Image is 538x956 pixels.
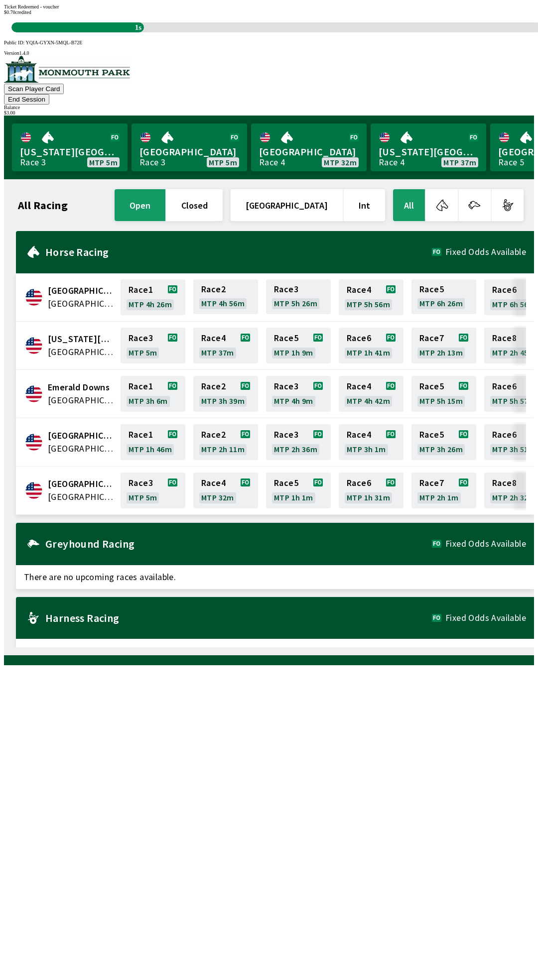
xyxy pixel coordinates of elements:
[121,424,185,460] a: Race1MTP 1h 46m
[266,376,331,412] a: Race3MTP 4h 9m
[201,382,226,390] span: Race 2
[201,493,234,501] span: MTP 32m
[4,40,534,45] div: Public ID:
[4,9,31,15] span: $ 0.70 credited
[266,473,331,508] a: Race5MTP 1h 1m
[274,299,317,307] span: MTP 5h 26m
[12,123,128,171] a: [US_STATE][GEOGRAPHIC_DATA]Race 3MTP 5m
[4,94,49,105] button: End Session
[344,189,385,221] button: Int
[18,201,68,209] h1: All Racing
[274,493,313,501] span: MTP 1h 1m
[201,445,245,453] span: MTP 2h 11m
[201,334,226,342] span: Race 4
[48,284,115,297] span: Canterbury Park
[201,479,226,487] span: Race 4
[445,248,526,256] span: Fixed Odds Available
[379,145,478,158] span: [US_STATE][GEOGRAPHIC_DATA]
[492,349,536,357] span: MTP 2h 45m
[193,473,258,508] a: Race4MTP 32m
[339,279,403,315] a: Race4MTP 5h 56m
[492,300,536,308] span: MTP 6h 56m
[339,424,403,460] a: Race4MTP 3h 1m
[129,300,172,308] span: MTP 4h 26m
[347,349,390,357] span: MTP 1h 41m
[274,334,298,342] span: Race 5
[445,614,526,622] span: Fixed Odds Available
[4,50,534,56] div: Version 1.4.0
[324,158,357,166] span: MTP 32m
[347,382,371,390] span: Race 4
[492,445,536,453] span: MTP 3h 51m
[129,397,168,405] span: MTP 3h 6m
[347,445,386,453] span: MTP 3h 1m
[45,540,432,548] h2: Greyhound Racing
[419,285,444,293] span: Race 5
[4,56,130,83] img: venue logo
[201,285,226,293] span: Race 2
[411,376,476,412] a: Race5MTP 5h 15m
[48,478,115,490] span: Monmouth Park
[411,328,476,363] a: Race7MTP 2h 13m
[347,493,390,501] span: MTP 1h 31m
[48,381,115,394] span: Emerald Downs
[231,189,343,221] button: [GEOGRAPHIC_DATA]
[121,328,185,363] a: Race3MTP 5m
[411,279,476,315] a: Race5MTP 6h 26m
[379,158,404,166] div: Race 4
[48,429,115,442] span: Fairmount Park
[129,334,153,342] span: Race 3
[201,397,245,405] span: MTP 3h 39m
[166,189,223,221] button: closed
[266,424,331,460] a: Race3MTP 2h 36m
[445,540,526,548] span: Fixed Odds Available
[132,123,247,171] a: [GEOGRAPHIC_DATA]Race 3MTP 5m
[339,328,403,363] a: Race6MTP 1h 41m
[193,328,258,363] a: Race4MTP 37m
[139,145,239,158] span: [GEOGRAPHIC_DATA]
[411,424,476,460] a: Race5MTP 3h 26m
[266,328,331,363] a: Race5MTP 1h 9m
[347,286,371,294] span: Race 4
[48,394,115,407] span: United States
[193,424,258,460] a: Race2MTP 2h 11m
[133,21,144,34] span: 1s
[339,473,403,508] a: Race6MTP 1h 31m
[16,639,534,663] span: There are no upcoming races available.
[4,110,534,116] div: $ 3.00
[393,189,425,221] button: All
[492,397,536,405] span: MTP 5h 57m
[115,189,165,221] button: open
[20,158,46,166] div: Race 3
[266,279,331,315] a: Race3MTP 5h 26m
[4,105,534,110] div: Balance
[48,490,115,503] span: United States
[419,479,444,487] span: Race 7
[129,286,153,294] span: Race 1
[347,479,371,487] span: Race 6
[274,382,298,390] span: Race 3
[419,445,463,453] span: MTP 3h 26m
[419,397,463,405] span: MTP 5h 15m
[347,397,390,405] span: MTP 4h 42m
[419,493,459,501] span: MTP 2h 1m
[4,4,534,9] div: Ticket Redeemed - voucher
[492,479,517,487] span: Race 8
[16,565,534,589] span: There are no upcoming races available.
[129,493,157,501] span: MTP 5m
[498,158,524,166] div: Race 5
[129,479,153,487] span: Race 3
[89,158,118,166] span: MTP 5m
[45,248,432,256] h2: Horse Racing
[20,145,120,158] span: [US_STATE][GEOGRAPHIC_DATA]
[129,445,172,453] span: MTP 1h 46m
[274,397,313,405] span: MTP 4h 9m
[121,279,185,315] a: Race1MTP 4h 26m
[419,349,463,357] span: MTP 2h 13m
[129,431,153,439] span: Race 1
[419,431,444,439] span: Race 5
[48,346,115,358] span: United States
[347,300,390,308] span: MTP 5h 56m
[371,123,486,171] a: [US_STATE][GEOGRAPHIC_DATA]Race 4MTP 37m
[419,382,444,390] span: Race 5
